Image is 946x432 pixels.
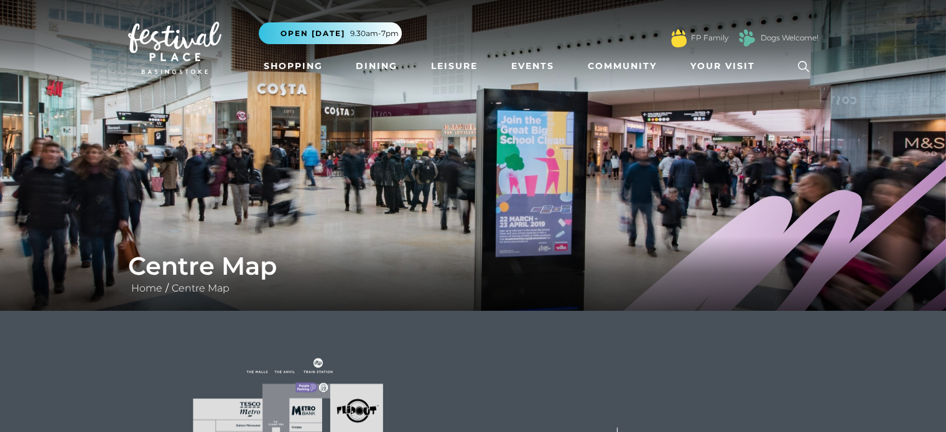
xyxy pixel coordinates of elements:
a: Dogs Welcome! [761,32,818,44]
a: FP Family [691,32,728,44]
a: Home [128,282,165,294]
h1: Centre Map [128,251,818,281]
a: Community [583,55,662,78]
span: 9.30am-7pm [350,28,399,39]
a: Your Visit [685,55,766,78]
a: Events [506,55,559,78]
span: Open [DATE] [281,28,345,39]
button: Open [DATE] 9.30am-7pm [259,22,402,44]
a: Shopping [259,55,328,78]
span: Your Visit [690,60,755,73]
div: / [119,251,828,296]
a: Centre Map [169,282,233,294]
a: Leisure [426,55,483,78]
a: Dining [351,55,402,78]
img: Festival Place Logo [128,22,221,74]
